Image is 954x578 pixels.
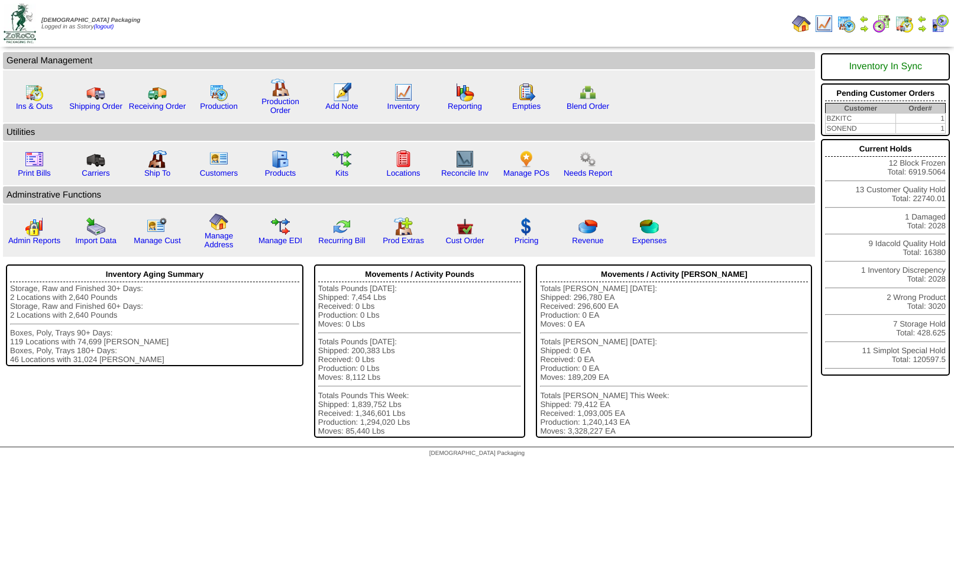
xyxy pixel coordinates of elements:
img: import.gif [86,217,105,236]
img: reconcile.gif [332,217,351,236]
a: Manage Address [205,231,234,249]
img: calendarcustomer.gif [930,14,949,33]
img: home.gif [792,14,811,33]
img: workorder.gif [517,83,536,102]
a: Print Bills [18,169,51,177]
a: Recurring Bill [318,236,365,245]
img: graph2.png [25,217,44,236]
div: 12 Block Frozen Total: 6919.5064 13 Customer Quality Hold Total: 22740.01 1 Damaged Total: 2028 9... [821,139,950,376]
img: calendarprod.gif [209,83,228,102]
div: Inventory In Sync [825,56,946,78]
img: edi.gif [271,217,290,236]
a: Customers [200,169,238,177]
th: Customer [826,104,895,114]
img: calendarblend.gif [872,14,891,33]
a: Revenue [572,236,603,245]
img: cust_order.png [455,217,474,236]
img: managecust.png [147,217,169,236]
img: truck2.gif [148,83,167,102]
img: line_graph.gif [394,83,413,102]
a: Add Note [325,102,358,111]
a: Admin Reports [8,236,60,245]
td: 1 [895,124,945,134]
img: truck.gif [86,83,105,102]
img: calendarprod.gif [837,14,856,33]
img: calendarinout.gif [25,83,44,102]
td: BZKITC [826,114,895,124]
img: arrowleft.gif [859,14,869,24]
img: cabinet.gif [271,150,290,169]
div: Totals Pounds [DATE]: Shipped: 7,454 Lbs Received: 0 Lbs Production: 0 Lbs Moves: 0 Lbs Totals Po... [318,284,522,435]
img: prodextras.gif [394,217,413,236]
div: Totals [PERSON_NAME] [DATE]: Shipped: 296,780 EA Received: 296,600 EA Production: 0 EA Moves: 0 E... [540,284,808,435]
a: Reconcile Inv [441,169,489,177]
a: Pricing [515,236,539,245]
a: Blend Order [567,102,609,111]
a: Manage POs [503,169,549,177]
a: Shipping Order [69,102,122,111]
img: po.png [517,150,536,169]
td: General Management [3,52,815,69]
img: orders.gif [332,83,351,102]
img: workflow.png [578,150,597,169]
div: Current Holds [825,141,946,157]
a: (logout) [93,24,114,30]
td: Utilities [3,124,815,141]
img: calendarinout.gif [895,14,914,33]
span: [DEMOGRAPHIC_DATA] Packaging [429,450,525,457]
a: Cust Order [445,236,484,245]
a: Receiving Order [129,102,186,111]
td: SONEND [826,124,895,134]
a: Inventory [387,102,420,111]
img: invoice2.gif [25,150,44,169]
a: Manage EDI [258,236,302,245]
img: home.gif [209,212,228,231]
div: Pending Customer Orders [825,86,946,101]
a: Prod Extras [383,236,424,245]
img: factory2.gif [148,150,167,169]
img: workflow.gif [332,150,351,169]
img: line_graph.gif [814,14,833,33]
img: line_graph2.gif [455,150,474,169]
a: Import Data [75,236,117,245]
a: Production [200,102,238,111]
span: [DEMOGRAPHIC_DATA] Packaging [41,17,140,24]
img: graph.gif [455,83,474,102]
img: arrowleft.gif [917,14,927,24]
img: network.png [578,83,597,102]
img: pie_chart.png [578,217,597,236]
div: Inventory Aging Summary [10,267,299,282]
div: Storage, Raw and Finished 30+ Days: 2 Locations with 2,640 Pounds Storage, Raw and Finished 60+ D... [10,284,299,364]
div: Movements / Activity Pounds [318,267,522,282]
img: customers.gif [209,150,228,169]
img: arrowright.gif [917,24,927,33]
img: factory.gif [271,78,290,97]
a: Ship To [144,169,170,177]
img: arrowright.gif [859,24,869,33]
span: Logged in as Sstory [41,17,140,30]
a: Carriers [82,169,109,177]
a: Reporting [448,102,482,111]
div: Movements / Activity [PERSON_NAME] [540,267,808,282]
th: Order# [895,104,945,114]
img: locations.gif [394,150,413,169]
a: Manage Cust [134,236,180,245]
a: Ins & Outs [16,102,53,111]
img: dollar.gif [517,217,536,236]
a: Locations [386,169,420,177]
td: Adminstrative Functions [3,186,815,204]
a: Needs Report [564,169,612,177]
td: 1 [895,114,945,124]
img: pie_chart2.png [640,217,659,236]
a: Empties [512,102,541,111]
a: Kits [335,169,348,177]
a: Products [265,169,296,177]
img: truck3.gif [86,150,105,169]
a: Expenses [632,236,667,245]
img: zoroco-logo-small.webp [4,4,36,43]
a: Production Order [261,97,299,115]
